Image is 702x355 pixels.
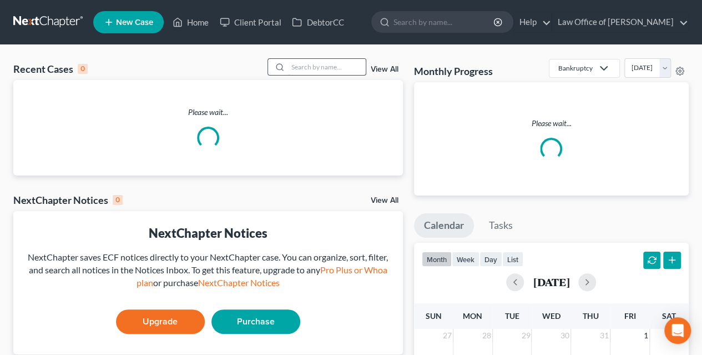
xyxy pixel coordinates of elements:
[113,195,123,205] div: 0
[13,193,123,207] div: NextChapter Notices
[414,213,474,238] a: Calendar
[422,252,452,267] button: month
[414,64,493,78] h3: Monthly Progress
[198,277,280,288] a: NextChapter Notices
[463,311,482,321] span: Mon
[13,62,88,76] div: Recent Cases
[481,329,492,342] span: 28
[662,311,676,321] span: Sat
[116,309,205,334] a: Upgrade
[479,252,502,267] button: day
[504,311,519,321] span: Tue
[211,309,300,334] a: Purchase
[286,12,349,32] a: DebtorCC
[425,311,441,321] span: Sun
[371,66,398,73] a: View All
[167,12,214,32] a: Home
[558,63,593,73] div: Bankruptcy
[542,311,560,321] span: Wed
[583,311,599,321] span: Thu
[479,213,523,238] a: Tasks
[116,18,153,27] span: New Case
[288,59,366,75] input: Search by name...
[423,118,680,129] p: Please wait...
[393,12,495,32] input: Search by name...
[78,64,88,74] div: 0
[643,329,649,342] span: 1
[214,12,286,32] a: Client Portal
[371,197,398,204] a: View All
[599,329,610,342] span: 31
[520,329,531,342] span: 29
[664,317,691,344] div: Open Intercom Messenger
[442,329,453,342] span: 27
[22,251,394,289] div: NextChapter saves ECF notices directly to your NextChapter case. You can organize, sort, filter, ...
[552,12,688,32] a: Law Office of [PERSON_NAME]
[22,224,394,242] div: NextChapter Notices
[514,12,551,32] a: Help
[452,252,479,267] button: week
[533,276,569,288] h2: [DATE]
[502,252,523,267] button: list
[13,107,403,118] p: Please wait...
[137,264,387,288] a: Pro Plus or Whoa plan
[559,329,570,342] span: 30
[624,311,635,321] span: Fri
